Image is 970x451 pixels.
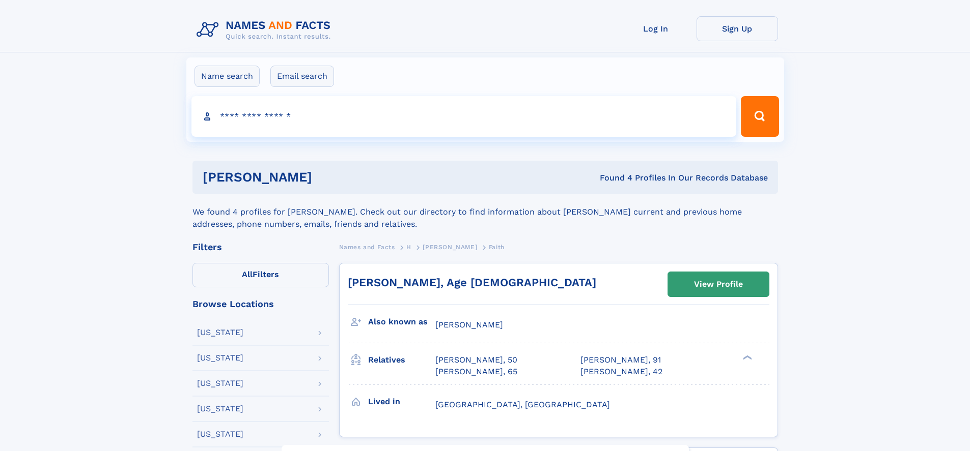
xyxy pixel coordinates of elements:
[192,16,339,44] img: Logo Names and Facts
[203,171,456,184] h1: [PERSON_NAME]
[192,194,778,230] div: We found 4 profiles for [PERSON_NAME]. Check out our directory to find information about [PERSON_...
[406,244,411,251] span: H
[580,366,662,377] a: [PERSON_NAME], 42
[423,240,477,253] a: [PERSON_NAME]
[242,269,253,279] span: All
[694,273,743,296] div: View Profile
[456,172,768,184] div: Found 4 Profiles In Our Records Database
[197,405,243,413] div: [US_STATE]
[697,16,778,41] a: Sign Up
[435,320,503,329] span: [PERSON_NAME]
[197,354,243,362] div: [US_STATE]
[435,366,517,377] a: [PERSON_NAME], 65
[197,379,243,387] div: [US_STATE]
[489,244,505,251] span: Faith
[435,400,610,409] span: [GEOGRAPHIC_DATA], [GEOGRAPHIC_DATA]
[191,96,737,137] input: search input
[368,351,435,369] h3: Relatives
[192,263,329,287] label: Filters
[368,393,435,410] h3: Lived in
[668,272,769,296] a: View Profile
[197,430,243,438] div: [US_STATE]
[615,16,697,41] a: Log In
[580,354,661,366] a: [PERSON_NAME], 91
[339,240,395,253] a: Names and Facts
[368,313,435,330] h3: Also known as
[197,328,243,337] div: [US_STATE]
[270,66,334,87] label: Email search
[192,243,329,252] div: Filters
[740,354,753,361] div: ❯
[348,276,596,289] a: [PERSON_NAME], Age [DEMOGRAPHIC_DATA]
[192,299,329,309] div: Browse Locations
[423,244,477,251] span: [PERSON_NAME]
[406,240,411,253] a: H
[195,66,260,87] label: Name search
[435,354,517,366] a: [PERSON_NAME], 50
[741,96,779,137] button: Search Button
